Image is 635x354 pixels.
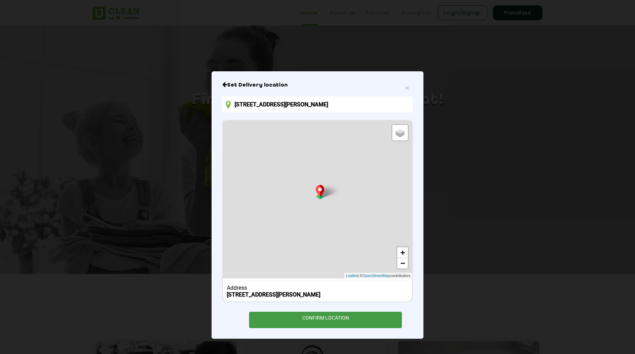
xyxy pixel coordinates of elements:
span: × [405,84,409,92]
button: Close [405,84,409,92]
a: OpenStreetMap [363,273,390,279]
a: Zoom out [397,258,408,269]
div: CONFIRM LOCATION [249,312,402,328]
a: Zoom in [397,247,408,258]
a: Leaflet [346,273,358,279]
b: [STREET_ADDRESS][PERSON_NAME] [227,291,320,298]
div: | © contributors [344,273,412,279]
h6: Close [222,82,413,89]
input: Enter location [222,96,413,112]
a: Layers [392,125,408,140]
div: Address [227,284,409,291]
